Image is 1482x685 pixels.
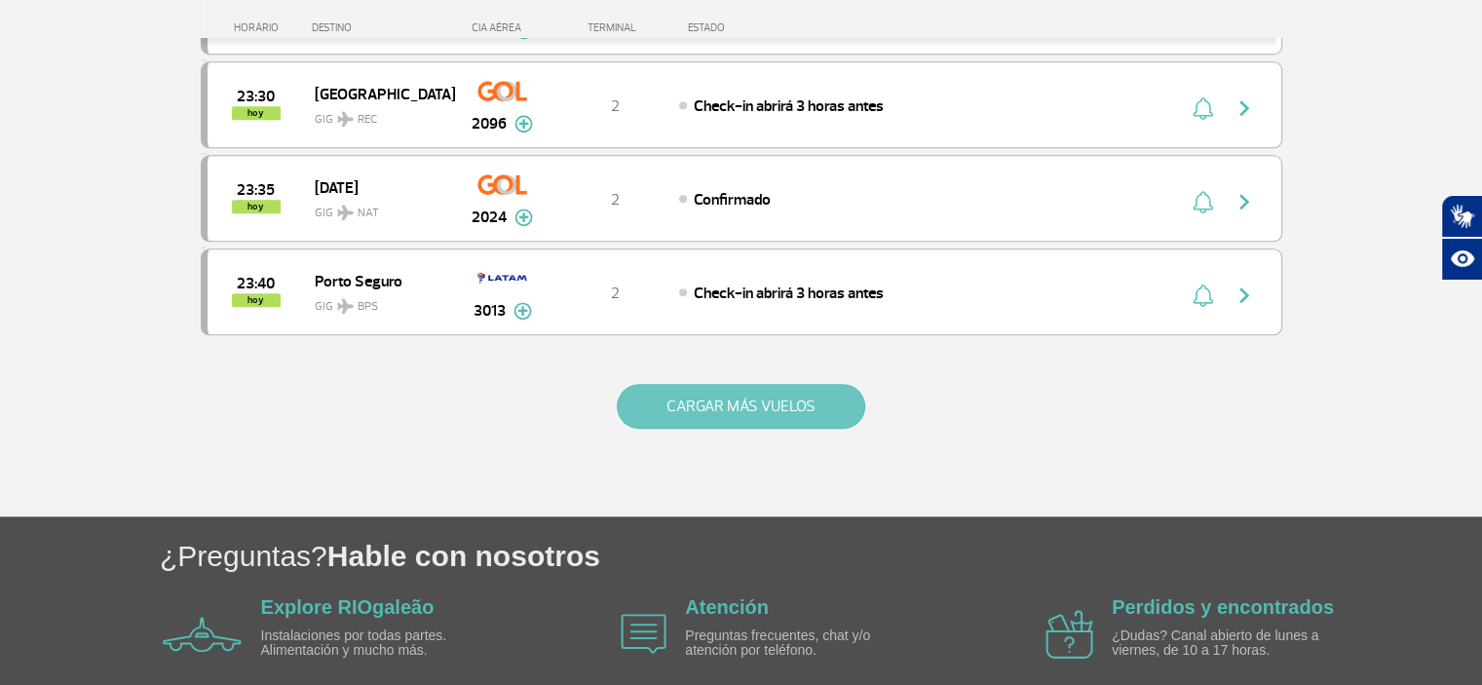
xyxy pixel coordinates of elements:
[237,183,275,197] span: 2025-09-26 23:35:00
[232,200,281,213] span: hoy
[678,21,837,34] div: ESTADO
[1441,238,1482,281] button: Abrir recursos assistivos.
[551,21,678,34] div: TERMINAL
[685,628,909,659] p: Preguntas frecuentes, chat y/o atención por teléfono.
[694,190,771,209] span: Confirmado
[315,287,439,316] span: GIG
[1193,190,1213,213] img: sino-painel-voo.svg
[472,206,507,229] span: 2024
[315,174,439,200] span: [DATE]
[474,299,506,323] span: 3013
[611,96,620,116] span: 2
[1112,596,1334,618] a: Perdidos y encontrados
[1193,284,1213,307] img: sino-painel-voo.svg
[1441,195,1482,281] div: Plugin de acessibilidade da Hand Talk.
[694,284,884,303] span: Check-in abrirá 3 horas antes
[232,106,281,120] span: hoy
[472,112,507,135] span: 2096
[261,628,485,659] p: Instalaciones por todas partes. Alimentación y mucho más.
[261,596,435,618] a: Explore RIOgaleão
[160,536,1482,576] h1: ¿Preguntas?
[1441,195,1482,238] button: Abrir tradutor de língua de sinais.
[617,384,865,429] button: CARGAR MÁS VUELOS
[621,614,666,654] img: airplane icon
[358,205,379,222] span: NAT
[237,90,275,103] span: 2025-09-26 23:30:00
[514,209,533,226] img: mais-info-painel-voo.svg
[232,293,281,307] span: hoy
[611,284,620,303] span: 2
[358,111,377,129] span: REC
[358,298,378,316] span: BPS
[454,21,551,34] div: CIA AÉREA
[694,96,884,116] span: Check-in abrirá 3 horas antes
[1233,284,1256,307] img: seta-direita-painel-voo.svg
[611,190,620,209] span: 2
[237,277,275,290] span: 2025-09-26 23:40:00
[327,540,600,572] span: Hable con nosotros
[1045,610,1093,659] img: airplane icon
[1233,190,1256,213] img: seta-direita-painel-voo.svg
[337,205,354,220] img: destiny_airplane.svg
[315,268,439,293] span: Porto Seguro
[337,111,354,127] img: destiny_airplane.svg
[1233,96,1256,120] img: seta-direita-painel-voo.svg
[315,81,439,106] span: [GEOGRAPHIC_DATA]
[315,194,439,222] span: GIG
[207,21,313,34] div: HORÁRIO
[163,617,242,652] img: airplane icon
[337,298,354,314] img: destiny_airplane.svg
[1193,96,1213,120] img: sino-painel-voo.svg
[685,596,769,618] a: Atención
[315,100,439,129] span: GIG
[312,21,454,34] div: DESTINO
[1112,628,1336,659] p: ¿Dudas? Canal abierto de lunes a viernes, de 10 a 17 horas.
[514,115,533,133] img: mais-info-painel-voo.svg
[513,302,532,320] img: mais-info-painel-voo.svg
